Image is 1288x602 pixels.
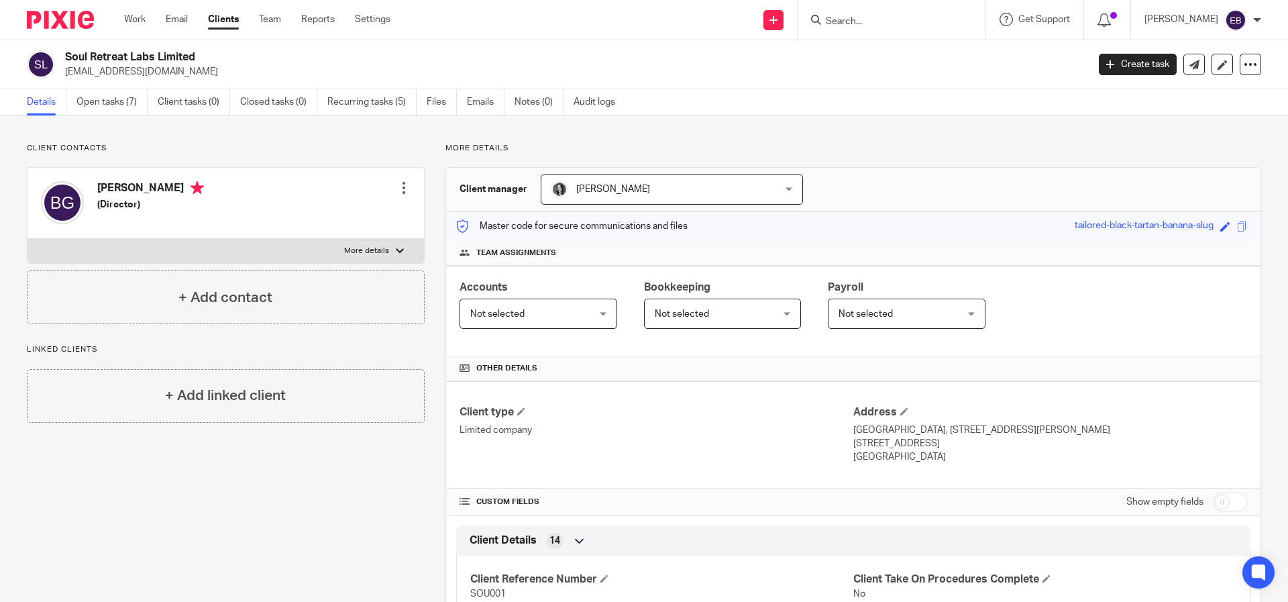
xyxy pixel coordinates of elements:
p: [PERSON_NAME] [1144,13,1218,26]
h4: Client Take On Procedures Complete [853,572,1236,587]
a: Reports [301,13,335,26]
span: Other details [476,363,537,374]
span: Client Details [470,534,537,548]
h4: [PERSON_NAME] [97,181,204,198]
span: Accounts [460,282,508,293]
a: Details [27,89,66,115]
a: Client tasks (0) [158,89,230,115]
a: Email [166,13,188,26]
h4: + Add linked client [165,385,286,406]
span: Team assignments [476,248,556,258]
span: [PERSON_NAME] [576,185,650,194]
p: More details [344,246,389,256]
p: Limited company [460,423,853,437]
div: tailored-black-tartan-banana-slug [1075,219,1214,234]
a: Settings [355,13,390,26]
span: Payroll [828,282,863,293]
a: Closed tasks (0) [240,89,317,115]
a: Audit logs [574,89,625,115]
a: Emails [467,89,504,115]
img: svg%3E [1225,9,1246,31]
img: svg%3E [41,181,84,224]
h4: Client Reference Number [470,572,853,587]
a: Recurring tasks (5) [327,89,417,115]
h2: Soul Retreat Labs Limited [65,50,876,64]
span: No [853,589,865,599]
h4: + Add contact [178,287,272,308]
p: Client contacts [27,143,425,154]
input: Search [824,16,945,28]
a: Open tasks (7) [76,89,148,115]
a: Notes (0) [515,89,563,115]
p: [GEOGRAPHIC_DATA] [853,450,1247,464]
a: Team [259,13,281,26]
p: More details [445,143,1261,154]
label: Show empty fields [1126,495,1203,509]
h4: Client type [460,405,853,419]
a: Files [427,89,457,115]
span: Bookkeeping [644,282,710,293]
span: Not selected [470,309,525,319]
img: svg%3E [27,50,55,79]
h5: (Director) [97,198,204,211]
img: brodie%203%20small.jpg [551,181,568,197]
span: Not selected [839,309,893,319]
a: Create task [1099,54,1177,75]
span: SOU001 [470,589,506,599]
span: 14 [549,534,560,548]
span: Not selected [655,309,709,319]
img: Pixie [27,11,94,29]
span: Get Support [1018,15,1070,24]
h3: Client manager [460,183,527,196]
p: [EMAIL_ADDRESS][DOMAIN_NAME] [65,65,1079,79]
p: [GEOGRAPHIC_DATA], [STREET_ADDRESS][PERSON_NAME] [853,423,1247,437]
i: Primary [191,181,204,195]
p: Master code for secure communications and files [456,219,688,233]
a: Clients [208,13,239,26]
h4: Address [853,405,1247,419]
p: [STREET_ADDRESS] [853,437,1247,450]
a: Work [124,13,146,26]
h4: CUSTOM FIELDS [460,497,853,507]
p: Linked clients [27,344,425,355]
